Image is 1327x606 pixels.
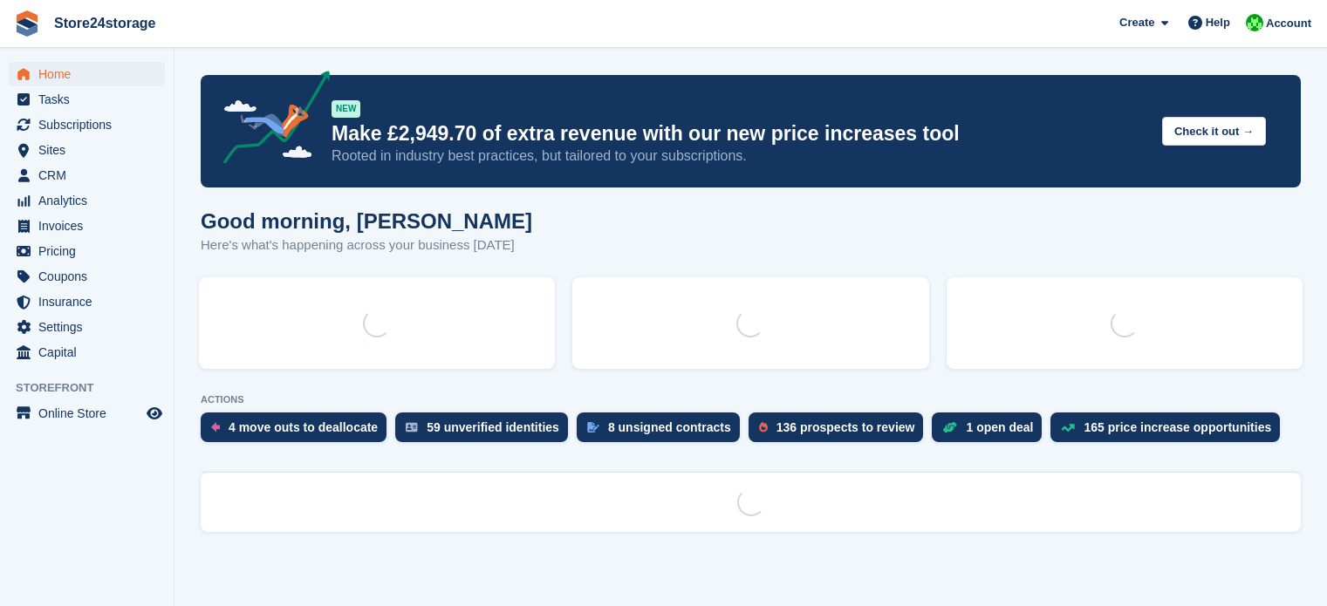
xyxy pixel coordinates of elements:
div: 1 open deal [966,420,1033,434]
a: 1 open deal [932,412,1050,451]
a: menu [9,112,165,137]
a: menu [9,214,165,238]
a: menu [9,163,165,187]
div: 59 unverified identities [427,420,559,434]
img: price-adjustments-announcement-icon-8257ccfd72463d97f412b2fc003d46551f7dbcb40ab6d574587a9cd5c0d94... [209,71,331,170]
a: menu [9,289,165,314]
a: 8 unsigned contracts [577,412,749,451]
button: Check it out → [1162,117,1266,146]
span: Create [1119,14,1154,31]
span: CRM [38,163,143,187]
img: Tracy Harper [1246,14,1263,31]
a: menu [9,188,165,213]
img: deal-1b604bf984904fb50ccaf53a9ad4b4a5d6e5aea283cecdc64d6e3604feb123c2.svg [942,421,957,433]
img: verify_identity-adf6edd0f0f0b5bbfe63781bf79b02c33cf7c696d77639b501bdc392416b5a36.svg [406,422,418,432]
span: Sites [38,138,143,162]
span: Storefront [16,379,174,397]
span: Home [38,62,143,86]
a: 136 prospects to review [749,412,933,451]
a: menu [9,315,165,339]
span: Analytics [38,188,143,213]
span: Account [1266,15,1311,32]
span: Pricing [38,239,143,263]
p: Make £2,949.70 of extra revenue with our new price increases tool [332,121,1148,146]
div: 165 price increase opportunities [1084,420,1271,434]
a: Preview store [144,403,165,424]
a: menu [9,401,165,426]
img: contract_signature_icon-13c848040528278c33f63329250d36e43548de30e8caae1d1a13099fd9432cc5.svg [587,422,599,432]
p: Rooted in industry best practices, but tailored to your subscriptions. [332,146,1148,166]
div: 4 move outs to deallocate [229,420,378,434]
img: stora-icon-8386f47178a22dfd0bd8f6a31ec36ba5ce8667c1dd55bd0f319d3a0aa187defe.svg [14,10,40,37]
span: Settings [38,315,143,339]
a: menu [9,62,165,86]
span: Help [1206,14,1230,31]
span: Invoices [38,214,143,238]
img: move_outs_to_deallocate_icon-f764333ba52eb49d3ac5e1228854f67142a1ed5810a6f6cc68b1a99e826820c5.svg [211,422,220,432]
div: 136 prospects to review [776,420,915,434]
p: Here's what's happening across your business [DATE] [201,235,532,255]
span: Capital [38,340,143,364]
a: menu [9,239,165,263]
a: menu [9,264,165,289]
span: Subscriptions [38,112,143,137]
img: price_increase_opportunities-93ffe204e8149a01c8c9dc8f82e8f89637d9d84a8eef4429ea346261dce0b2c0.svg [1061,424,1075,432]
span: Online Store [38,401,143,426]
span: Tasks [38,87,143,112]
p: ACTIONS [201,394,1301,405]
a: 59 unverified identities [395,412,577,451]
a: menu [9,87,165,112]
a: menu [9,340,165,364]
img: prospect-51fa495bee0391a8d652442698ab0144808aea92771e9ea1ae160a38d050c398.svg [759,422,768,432]
span: Insurance [38,289,143,314]
h1: Good morning, [PERSON_NAME] [201,209,532,233]
div: NEW [332,100,360,118]
a: 165 price increase opportunities [1050,412,1289,451]
a: Store24storage [47,9,163,37]
a: menu [9,138,165,162]
div: 8 unsigned contracts [608,420,731,434]
a: 4 move outs to deallocate [201,412,395,451]
span: Coupons [38,264,143,289]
